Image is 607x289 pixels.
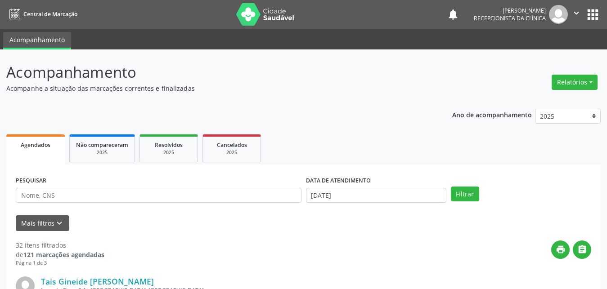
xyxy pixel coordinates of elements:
[549,5,568,24] img: img
[571,8,581,18] i: 
[6,61,423,84] p: Acompanhamento
[6,7,77,22] a: Central de Marcação
[23,250,104,259] strong: 121 marcações agendadas
[451,187,479,202] button: Filtrar
[6,84,423,93] p: Acompanhe a situação das marcações correntes e finalizadas
[155,141,183,149] span: Resolvidos
[474,14,546,22] span: Recepcionista da clínica
[585,7,601,22] button: apps
[551,240,570,259] button: print
[552,75,598,90] button: Relatórios
[3,32,71,49] a: Acompanhamento
[16,174,46,188] label: PESQUISAR
[76,141,128,149] span: Não compareceram
[16,240,104,250] div: 32 itens filtrados
[16,188,301,203] input: Nome, CNS
[573,240,591,259] button: 
[23,10,77,18] span: Central de Marcação
[452,109,532,120] p: Ano de acompanhamento
[54,218,64,228] i: keyboard_arrow_down
[16,215,69,231] button: Mais filtroskeyboard_arrow_down
[16,259,104,267] div: Página 1 de 3
[76,149,128,156] div: 2025
[217,141,247,149] span: Cancelados
[556,245,566,254] i: print
[41,276,154,286] a: Tais Gineide [PERSON_NAME]
[568,5,585,24] button: 
[21,141,50,149] span: Agendados
[209,149,254,156] div: 2025
[306,188,446,203] input: Selecione um intervalo
[306,174,371,188] label: DATA DE ATENDIMENTO
[447,8,459,21] button: notifications
[146,149,191,156] div: 2025
[16,250,104,259] div: de
[577,245,587,254] i: 
[474,7,546,14] div: [PERSON_NAME]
